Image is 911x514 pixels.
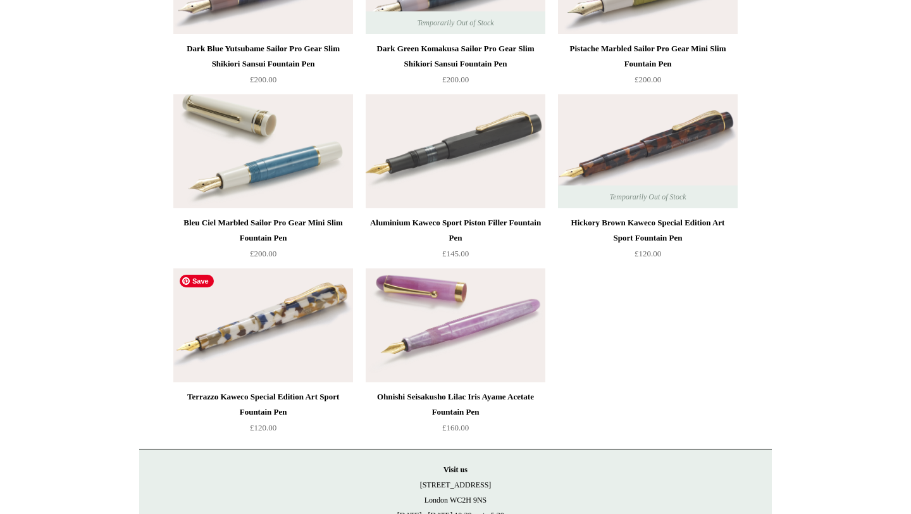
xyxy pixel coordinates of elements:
[442,249,469,258] span: £145.00
[558,41,738,93] a: Pistache Marbled Sailor Pro Gear Mini Slim Fountain Pen £200.00
[366,268,545,382] a: Ohnishi Seisakusho Lilac Iris Ayame Acetate Fountain Pen Ohnishi Seisakusho Lilac Iris Ayame Acet...
[250,249,276,258] span: £200.00
[558,94,738,208] a: Hickory Brown Kaweco Special Edition Art Sport Fountain Pen Hickory Brown Kaweco Special Edition ...
[369,215,542,246] div: Aluminium Kaweco Sport Piston Filler Fountain Pen
[442,75,469,84] span: £200.00
[366,268,545,382] img: Ohnishi Seisakusho Lilac Iris Ayame Acetate Fountain Pen
[177,41,350,72] div: Dark Blue Yutsubame Sailor Pro Gear Slim Shikiori Sansui Fountain Pen
[180,275,214,287] span: Save
[443,465,468,474] strong: Visit us
[366,41,545,93] a: Dark Green Komakusa Sailor Pro Gear Slim Shikiori Sansui Fountain Pen £200.00
[173,94,353,208] a: Bleu Ciel Marbled Sailor Pro Gear Mini Slim Fountain Pen Bleu Ciel Marbled Sailor Pro Gear Mini S...
[173,389,353,441] a: Terrazzo Kaweco Special Edition Art Sport Fountain Pen £120.00
[250,423,276,432] span: £120.00
[404,11,506,34] span: Temporarily Out of Stock
[173,94,353,208] img: Bleu Ciel Marbled Sailor Pro Gear Mini Slim Fountain Pen
[561,41,734,72] div: Pistache Marbled Sailor Pro Gear Mini Slim Fountain Pen
[173,215,353,267] a: Bleu Ciel Marbled Sailor Pro Gear Mini Slim Fountain Pen £200.00
[173,268,353,382] img: Terrazzo Kaweco Special Edition Art Sport Fountain Pen
[561,215,734,246] div: Hickory Brown Kaweco Special Edition Art Sport Fountain Pen
[369,389,542,420] div: Ohnishi Seisakusho Lilac Iris Ayame Acetate Fountain Pen
[177,215,350,246] div: Bleu Ciel Marbled Sailor Pro Gear Mini Slim Fountain Pen
[369,41,542,72] div: Dark Green Komakusa Sailor Pro Gear Slim Shikiori Sansui Fountain Pen
[366,94,545,208] a: Aluminium Kaweco Sport Piston Filler Fountain Pen Aluminium Kaweco Sport Piston Filler Fountain Pen
[173,268,353,382] a: Terrazzo Kaweco Special Edition Art Sport Fountain Pen Terrazzo Kaweco Special Edition Art Sport ...
[366,215,545,267] a: Aluminium Kaweco Sport Piston Filler Fountain Pen £145.00
[558,215,738,267] a: Hickory Brown Kaweco Special Edition Art Sport Fountain Pen £120.00
[558,94,738,208] img: Hickory Brown Kaweco Special Edition Art Sport Fountain Pen
[173,41,353,93] a: Dark Blue Yutsubame Sailor Pro Gear Slim Shikiori Sansui Fountain Pen £200.00
[442,423,469,432] span: £160.00
[250,75,276,84] span: £200.00
[635,249,661,258] span: £120.00
[366,389,545,441] a: Ohnishi Seisakusho Lilac Iris Ayame Acetate Fountain Pen £160.00
[635,75,661,84] span: £200.00
[366,94,545,208] img: Aluminium Kaweco Sport Piston Filler Fountain Pen
[177,389,350,420] div: Terrazzo Kaweco Special Edition Art Sport Fountain Pen
[597,185,698,208] span: Temporarily Out of Stock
